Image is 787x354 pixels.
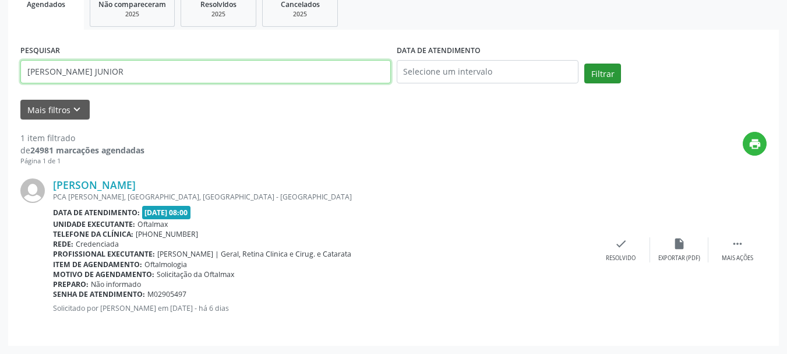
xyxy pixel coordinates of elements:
div: 2025 [98,10,166,19]
i:  [731,237,744,250]
img: img [20,178,45,203]
b: Motivo de agendamento: [53,269,154,279]
input: Nome, código do beneficiário ou CPF [20,60,391,83]
label: DATA DE ATENDIMENTO [397,42,481,60]
div: Mais ações [722,254,753,262]
p: Solicitado por [PERSON_NAME] em [DATE] - há 6 dias [53,303,592,313]
b: Telefone da clínica: [53,229,133,239]
span: Oftalmologia [144,260,187,269]
input: Selecione um intervalo [397,60,579,83]
b: Senha de atendimento: [53,289,145,299]
b: Unidade executante: [53,219,135,229]
b: Rede: [53,239,73,249]
i: keyboard_arrow_down [70,103,83,116]
b: Data de atendimento: [53,208,140,218]
strong: 24981 marcações agendadas [30,145,144,156]
span: [PHONE_NUMBER] [136,229,198,239]
div: 2025 [189,10,248,19]
label: PESQUISAR [20,42,60,60]
b: Preparo: [53,279,89,289]
i: check [615,237,627,250]
span: Não informado [91,279,141,289]
span: Solicitação da Oftalmax [157,269,234,279]
div: PCA [PERSON_NAME], [GEOGRAPHIC_DATA], [GEOGRAPHIC_DATA] - [GEOGRAPHIC_DATA] [53,192,592,202]
div: Página 1 de 1 [20,156,144,166]
a: [PERSON_NAME] [53,178,136,191]
div: 1 item filtrado [20,132,144,144]
b: Profissional executante: [53,249,155,259]
i: insert_drive_file [673,237,686,250]
div: Resolvido [606,254,636,262]
b: Item de agendamento: [53,260,142,269]
div: Exportar (PDF) [658,254,700,262]
button: Filtrar [584,64,621,83]
i: print [749,138,761,150]
button: print [743,132,767,156]
span: [DATE] 08:00 [142,206,191,219]
span: Credenciada [76,239,119,249]
div: 2025 [271,10,329,19]
div: de [20,144,144,156]
span: Oftalmax [137,219,168,229]
span: M02905497 [147,289,186,299]
span: [PERSON_NAME] | Geral, Retina Clinica e Cirug. e Catarata [157,249,351,259]
button: Mais filtroskeyboard_arrow_down [20,100,90,120]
